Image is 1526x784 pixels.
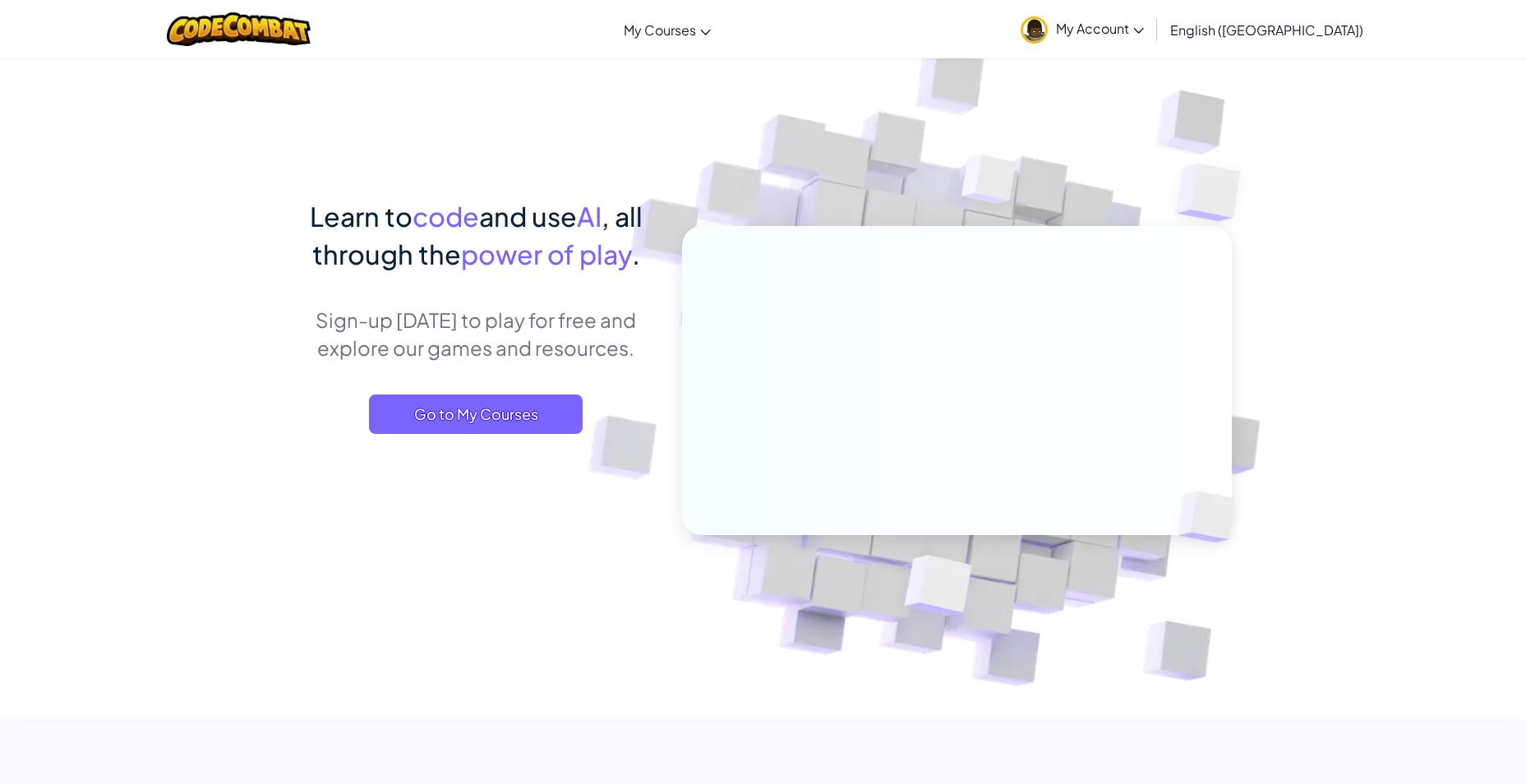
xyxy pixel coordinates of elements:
span: AI [577,200,602,233]
span: My Account [1056,20,1144,37]
img: avatar [1021,16,1048,44]
img: CodeCombat logo [167,12,311,46]
span: My Courses [624,21,696,39]
img: Overlap cubes [930,122,1049,245]
a: English ([GEOGRAPHIC_DATA]) [1162,7,1372,52]
span: power of play [461,238,632,270]
span: . [632,238,640,270]
a: My Account [1012,3,1152,55]
p: Sign-up [DATE] to play for free and explore our games and resources. [295,306,657,362]
a: Go to My Courses [369,394,583,434]
img: Overlap cubes [864,520,1011,657]
a: My Courses [615,7,719,52]
span: English ([GEOGRAPHIC_DATA]) [1170,21,1363,39]
span: Learn to [310,200,413,233]
span: and use [479,200,577,233]
img: Overlap cubes [1144,123,1286,262]
img: Overlap cubes [1150,457,1274,577]
span: code [413,200,479,233]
